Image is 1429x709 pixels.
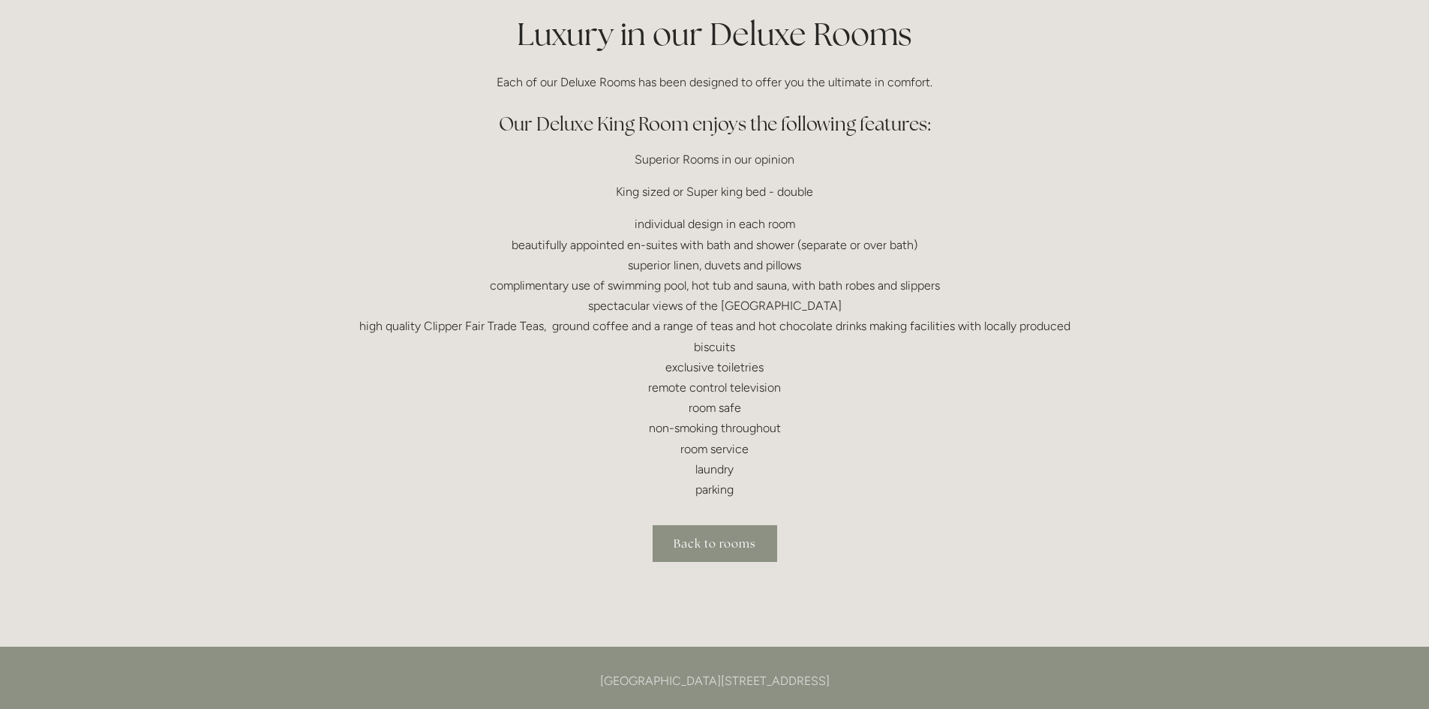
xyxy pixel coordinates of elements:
p: Each of our Deluxe Rooms has been designed to offer you the ultimate in comfort. [356,72,1073,92]
p: Superior Rooms in our opinion [356,149,1073,170]
h1: Luxury in our Deluxe Rooms [356,12,1073,56]
p: King sized or Super king bed - double [356,182,1073,202]
p: [GEOGRAPHIC_DATA][STREET_ADDRESS] [356,671,1073,691]
p: individual design in each room beautifully appointed en-suites with bath and shower (separate or ... [356,214,1073,500]
a: Back to rooms [653,525,777,562]
h2: Our Deluxe King Room enjoys the following features: [356,111,1073,137]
